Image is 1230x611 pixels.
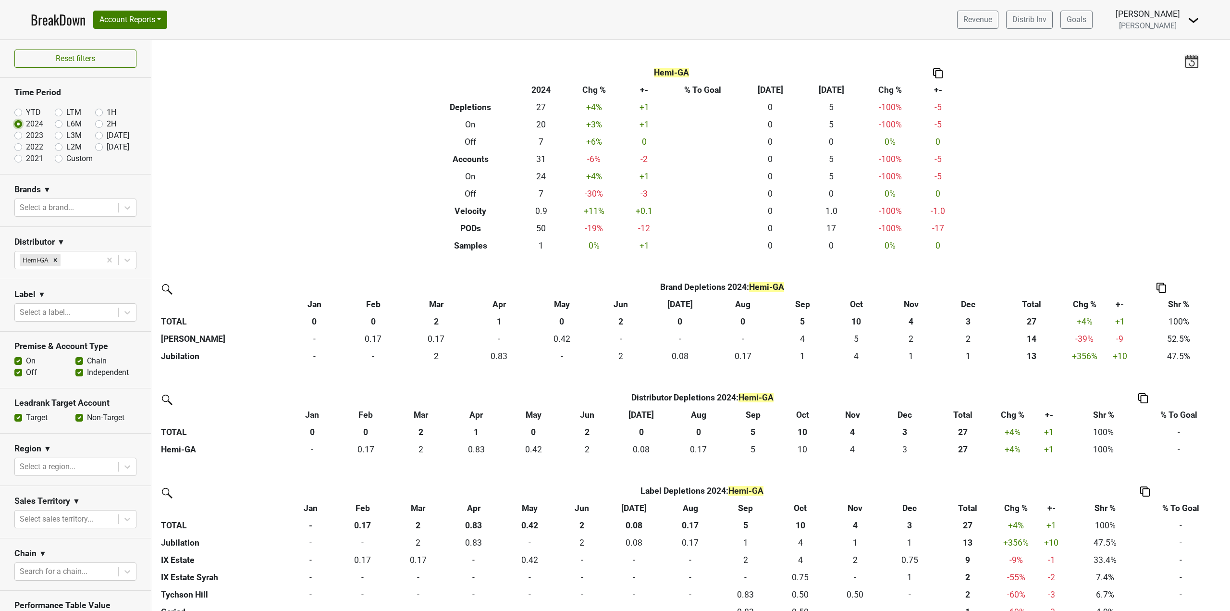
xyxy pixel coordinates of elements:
[342,330,405,348] td: 0.167
[593,296,649,313] th: Jun: activate to sort column ascending
[775,313,831,330] th: 5
[919,168,957,185] td: -5
[613,441,670,458] td: 0.083
[505,441,562,458] td: 0.417
[66,107,81,118] label: LTM
[940,348,996,365] td: 1.167
[1006,11,1053,29] a: Distrib Inv
[801,202,862,220] td: 1.0
[517,116,566,133] td: 20
[779,424,826,441] th: 10
[287,499,334,517] th: Jan: activate to sort column ascending
[287,296,342,313] th: Jan: activate to sort column ascending
[596,350,646,362] div: 2
[831,330,882,348] td: 5.333
[562,424,613,441] th: 2
[651,350,709,362] div: 0.08
[14,496,70,506] h3: Sales Territory
[159,391,174,407] img: filter
[517,220,566,237] td: 50
[394,406,448,424] th: Mar: activate to sort column ascending
[562,406,613,424] th: Jun: activate to sort column ascending
[1115,317,1125,326] span: +1
[596,333,646,345] div: -
[740,81,801,99] th: [DATE]
[919,81,957,99] th: +-
[562,441,613,458] td: 2
[289,350,339,362] div: -
[1137,348,1220,365] td: 47.5%
[801,150,862,168] td: 5
[287,406,337,424] th: Jan: activate to sort column ascending
[424,150,517,168] th: Accounts
[566,81,623,99] th: Chg %
[1140,486,1150,497] img: Copy to clipboard
[44,443,51,455] span: ▼
[159,281,174,296] img: filter
[87,367,129,378] label: Independent
[14,185,41,195] h3: Brands
[26,107,41,118] label: YTD
[714,333,772,345] div: -
[470,350,528,362] div: 0.83
[740,168,801,185] td: 0
[1116,8,1180,20] div: [PERSON_NAME]
[405,348,467,365] td: 2
[1034,499,1069,517] th: +-: activate to sort column ascending
[622,168,665,185] td: +1
[342,278,1102,296] th: Brand Depletions 2024 :
[919,185,957,202] td: 0
[919,220,957,237] td: -17
[533,350,591,362] div: -
[1139,406,1218,424] th: % To Goal: activate to sort column ascending
[159,406,287,424] th: &nbsp;: activate to sort column ascending
[940,330,996,348] td: 2
[940,313,996,330] th: 3
[1156,283,1166,293] img: Copy to clipboard
[942,350,994,362] div: 1
[447,424,504,441] th: 1
[712,313,775,330] th: 0
[879,441,930,458] td: 3.167
[530,313,593,330] th: 0
[530,296,593,313] th: May: activate to sort column ascending
[50,254,61,266] div: Remove Hemi-GA
[670,424,727,441] th: 0
[566,202,623,220] td: +11 %
[517,81,566,99] th: 2024
[530,348,593,365] td: 0
[862,185,919,202] td: 0 %
[998,333,1064,345] div: 14
[727,406,778,424] th: Sep: activate to sort column ascending
[1137,313,1220,330] td: 100%
[622,81,665,99] th: +-
[593,348,649,365] td: 2
[996,313,1067,330] th: 27
[1137,296,1220,313] th: Shr %: activate to sort column ascending
[801,185,862,202] td: 0
[879,424,930,441] th: 3
[885,350,938,362] div: 1
[1137,330,1220,348] td: 52.5%
[942,333,994,345] div: 2
[566,116,623,133] td: +3 %
[919,133,957,150] td: 0
[14,289,36,299] h3: Label
[1139,424,1218,441] td: -
[43,184,51,196] span: ▼
[1077,317,1093,326] span: +4%
[882,348,940,365] td: 1.333
[919,150,957,168] td: -5
[424,133,517,150] th: Off
[740,116,801,133] td: 0
[424,116,517,133] th: On
[566,185,623,202] td: -30 %
[740,220,801,237] td: 0
[882,296,940,313] th: Nov: activate to sort column ascending
[801,99,862,116] td: 5
[801,220,862,237] td: 17
[826,441,879,458] td: 3.5
[424,237,517,254] th: Samples
[342,296,405,313] th: Feb: activate to sort column ascending
[337,424,394,441] th: 0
